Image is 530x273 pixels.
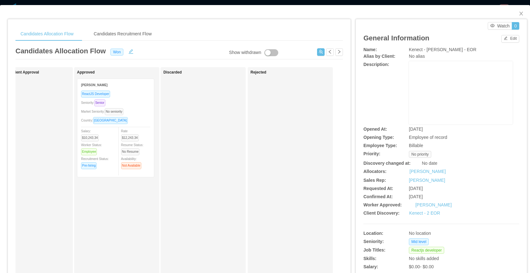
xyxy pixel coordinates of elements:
[488,22,512,30] button: icon: eyeWatch
[317,48,325,56] button: icon: usergroup-add
[81,162,97,169] span: Pre-hiring
[81,157,109,167] span: Recruitment Status:
[363,33,429,43] article: General Information
[409,143,423,148] span: Billable
[121,148,140,155] span: No Resume
[363,178,386,183] b: Sales Rep:
[250,70,339,75] h1: Rejected
[363,169,386,174] b: Allocators:
[363,47,377,52] b: Name:
[110,49,123,56] span: Won
[363,143,397,148] b: Employee Type:
[77,70,165,75] h1: Approved
[501,35,519,43] button: icon: editEdit
[363,54,395,59] b: Alias by Client:
[422,161,437,166] span: No date
[363,151,380,156] b: Priority:
[409,168,446,175] a: [PERSON_NAME]
[93,117,128,124] span: [GEOGRAPHIC_DATA]
[409,247,444,254] span: Reactjs developer
[409,230,487,237] div: No location
[81,129,101,139] span: Salary:
[81,83,108,87] strong: [PERSON_NAME]
[81,143,102,153] span: Worker Status:
[409,47,476,52] span: Kenect - [PERSON_NAME] - EOR
[105,108,123,115] span: No seniority
[409,127,423,132] span: [DATE]
[363,239,384,244] b: Seniority:
[229,49,261,56] div: Show withdrawn
[81,110,126,113] span: Market Seniority:
[409,194,423,199] span: [DATE]
[512,22,519,30] button: 0
[363,231,383,236] b: Location:
[414,70,508,134] div: rdw-editor
[363,194,393,199] b: Confirmed At:
[326,48,334,56] button: icon: left
[363,186,393,191] b: Requested At:
[409,178,445,183] a: [PERSON_NAME]
[81,148,97,155] span: Employee
[121,129,141,139] span: Rate
[81,101,108,104] span: Seniority:
[121,157,144,167] span: Availability:
[335,48,343,56] button: icon: right
[409,61,513,124] div: rdw-wrapper
[163,70,252,75] h1: Discarded
[81,91,110,98] span: ReactJS Developer
[415,202,452,207] a: [PERSON_NAME]
[15,27,79,41] div: Candidates Allocation Flow
[363,62,389,67] b: Description:
[409,54,425,59] span: No alias
[363,211,399,216] b: Client Discovery:
[121,143,144,153] span: Resume Status:
[409,264,434,269] span: $0.00 - $0.00
[126,48,136,54] button: icon: edit
[363,202,402,207] b: Worker Approved:
[363,256,376,261] b: Skills:
[94,99,105,106] span: Senior
[81,134,99,141] span: $10,243.34
[519,11,524,16] i: icon: close
[363,135,394,140] b: Opening Type:
[409,211,440,216] a: Kenect - 2 EOR
[81,119,130,122] span: Country:
[512,5,530,23] button: Close
[409,135,447,140] span: Employee of record
[363,247,386,252] b: Job Titles:
[409,151,431,158] span: No priority
[15,46,106,56] article: Candidates Allocation Flow
[121,134,139,141] span: $12,243.34
[89,27,157,41] div: Candidates Recruitment Flow
[409,238,429,245] span: Mid level
[363,161,410,166] b: Discovery changed at:
[363,127,387,132] b: Opened At:
[409,186,423,191] span: [DATE]
[121,162,141,169] span: Not Available
[409,256,439,261] span: No skills added
[363,264,378,269] b: Salary:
